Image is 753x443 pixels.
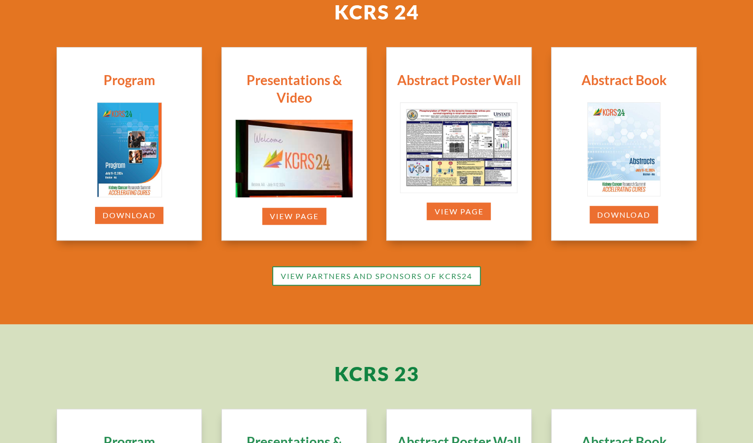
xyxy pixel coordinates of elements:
[559,71,689,93] h2: Abstract Book
[272,266,481,286] a: view partners and sponsors of KCRS24
[426,202,492,221] a: View Page
[400,186,517,194] a: KCRS21 Program Cover
[400,103,517,193] img: KCRS23 poster cover image
[247,72,342,105] span: Presentations & Video
[261,207,327,226] a: view page
[94,206,164,225] a: Download
[97,103,162,197] img: KCRS 24 Program cover
[97,190,162,198] a: KCRS21 Program Cover
[235,191,353,199] a: Presentations & Slides cover
[236,120,352,197] img: ready 1
[589,205,659,224] a: Download
[394,71,524,93] h2: Abstract Poster Wall
[587,189,660,197] a: KCRS21 Program Cover
[64,71,194,93] h2: Program
[106,364,648,388] h2: KCRS 23
[106,2,648,27] h2: KCRS 24
[588,103,660,196] img: Abstracts Book 2024 Cover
